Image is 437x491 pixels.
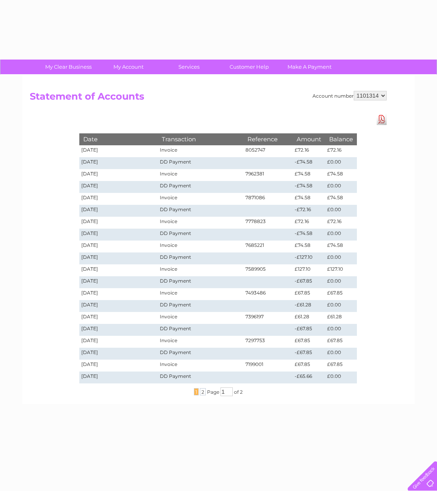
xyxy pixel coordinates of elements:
[293,312,325,324] td: £61.28
[79,169,158,181] td: [DATE]
[200,388,206,395] span: 2
[158,241,243,252] td: Invoice
[79,336,158,348] td: [DATE]
[158,312,243,324] td: Invoice
[158,169,243,181] td: Invoice
[158,181,243,193] td: DD Payment
[243,241,293,252] td: 7685221
[243,193,293,205] td: 7871086
[293,181,325,193] td: -£74.58
[325,157,357,169] td: £0.00
[312,91,387,100] div: Account number
[243,288,293,300] td: 7493486
[325,205,357,217] td: £0.00
[158,276,243,288] td: DD Payment
[79,205,158,217] td: [DATE]
[243,336,293,348] td: 7297753
[325,169,357,181] td: £74.58
[293,133,325,145] th: Amount
[158,229,243,241] td: DD Payment
[325,276,357,288] td: £0.00
[79,133,158,145] th: Date
[79,312,158,324] td: [DATE]
[79,181,158,193] td: [DATE]
[158,133,243,145] th: Transaction
[325,336,357,348] td: £67.85
[158,324,243,336] td: DD Payment
[217,60,282,74] a: Customer Help
[79,300,158,312] td: [DATE]
[158,264,243,276] td: Invoice
[243,217,293,229] td: 7778823
[325,217,357,229] td: £72.16
[158,205,243,217] td: DD Payment
[325,264,357,276] td: £127.10
[293,324,325,336] td: -£67.85
[158,217,243,229] td: Invoice
[243,169,293,181] td: 7962381
[293,217,325,229] td: £72.16
[293,157,325,169] td: -£74.58
[293,205,325,217] td: -£72.16
[96,60,161,74] a: My Account
[36,60,101,74] a: My Clear Business
[158,288,243,300] td: Invoice
[243,133,293,145] th: Reference
[234,389,239,395] span: of
[325,360,357,372] td: £67.85
[325,312,357,324] td: £61.28
[158,145,243,157] td: Invoice
[293,229,325,241] td: -£74.58
[79,193,158,205] td: [DATE]
[293,360,325,372] td: £67.85
[325,193,357,205] td: £74.58
[79,324,158,336] td: [DATE]
[293,264,325,276] td: £127.10
[243,264,293,276] td: 7589905
[158,336,243,348] td: Invoice
[158,157,243,169] td: DD Payment
[293,193,325,205] td: £74.58
[207,389,219,395] span: Page
[79,229,158,241] td: [DATE]
[79,241,158,252] td: [DATE]
[194,388,199,395] span: 1
[79,372,158,383] td: [DATE]
[325,241,357,252] td: £74.58
[325,181,357,193] td: £0.00
[158,372,243,383] td: DD Payment
[377,114,387,125] a: Download Pdf
[158,193,243,205] td: Invoice
[158,300,243,312] td: DD Payment
[325,288,357,300] td: £67.85
[293,288,325,300] td: £67.85
[325,372,357,383] td: £0.00
[293,241,325,252] td: £74.58
[158,360,243,372] td: Invoice
[158,348,243,360] td: DD Payment
[293,336,325,348] td: £67.85
[325,145,357,157] td: £72.16
[243,312,293,324] td: 7396197
[325,300,357,312] td: £0.00
[79,360,158,372] td: [DATE]
[79,145,158,157] td: [DATE]
[30,91,387,106] h2: Statement of Accounts
[243,145,293,157] td: 8052747
[243,360,293,372] td: 7199001
[325,324,357,336] td: £0.00
[79,217,158,229] td: [DATE]
[293,300,325,312] td: -£61.28
[293,145,325,157] td: £72.16
[158,252,243,264] td: DD Payment
[79,157,158,169] td: [DATE]
[293,252,325,264] td: -£127.10
[79,264,158,276] td: [DATE]
[79,276,158,288] td: [DATE]
[325,348,357,360] td: £0.00
[325,252,357,264] td: £0.00
[79,252,158,264] td: [DATE]
[293,372,325,383] td: -£65.66
[293,169,325,181] td: £74.58
[240,389,243,395] span: 2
